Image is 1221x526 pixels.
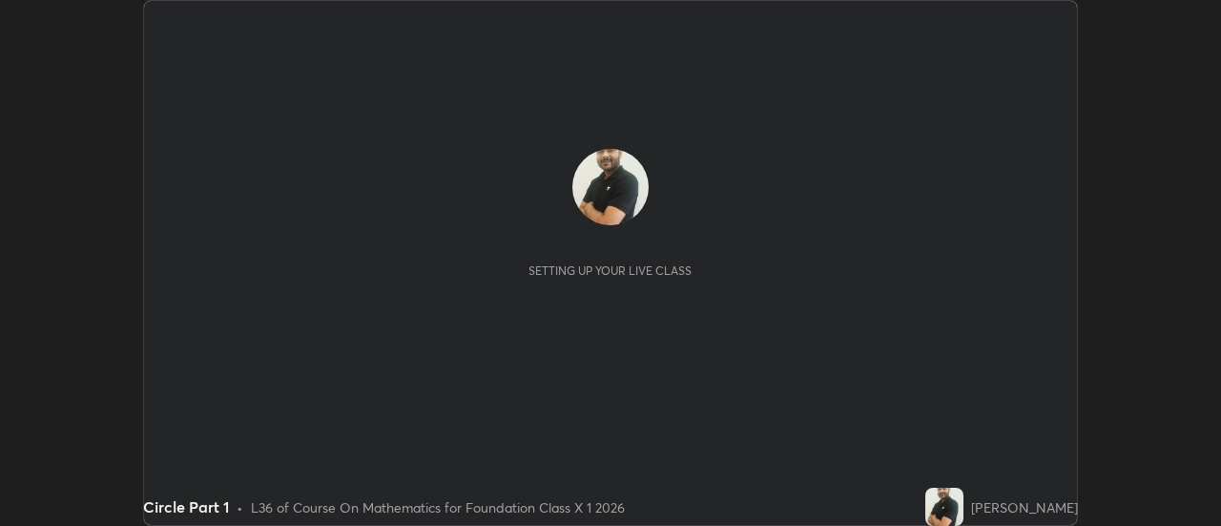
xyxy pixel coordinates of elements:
[572,149,649,225] img: d3a77f6480ef436aa699e2456eb71494.jpg
[925,488,963,526] img: d3a77f6480ef436aa699e2456eb71494.jpg
[237,497,243,517] div: •
[143,495,229,518] div: Circle Part 1
[528,263,692,278] div: Setting up your live class
[971,497,1078,517] div: [PERSON_NAME]
[251,497,625,517] div: L36 of Course On Mathematics for Foundation Class X 1 2026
